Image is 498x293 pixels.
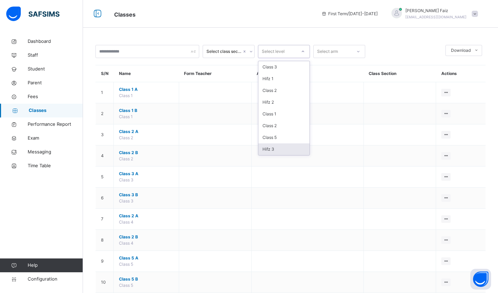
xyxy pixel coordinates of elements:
td: 6 [96,188,114,209]
button: Open asap [470,269,491,290]
div: Class 2 [258,85,310,96]
td: 2 [96,103,114,124]
span: Class 3 [119,177,133,182]
span: Download [451,47,471,54]
td: 9 [96,251,114,272]
th: Form Teacher [179,65,251,82]
span: Class 4 [119,219,133,225]
span: Classes [29,107,83,114]
th: Actions [436,65,486,82]
td: 3 [96,124,114,145]
div: Select arm [317,45,338,58]
span: Class 2 A [119,213,174,219]
span: session/term information [321,11,378,17]
span: Dashboard [28,38,83,45]
span: Class 5 [119,283,133,288]
span: Student [28,66,83,73]
div: Hifz 2 [258,96,310,108]
span: Exam [28,135,83,142]
th: Class Section [363,65,436,82]
div: Class 2 [258,120,310,132]
span: Help [28,262,83,269]
td: 5 [96,167,114,188]
span: Class 2 [119,135,133,140]
span: Class 5 A [119,255,174,261]
td: 8 [96,230,114,251]
div: Select class section [206,48,242,55]
td: 7 [96,209,114,230]
div: Select level [262,45,285,58]
div: Hifz 3 [258,143,310,155]
th: Name [114,65,179,82]
span: Fees [28,93,83,100]
th: S/N [96,65,114,82]
span: Class 1 B [119,107,174,114]
span: Class 5 B [119,276,174,282]
div: Class 1 [258,108,310,120]
div: Class 3 [258,61,310,73]
div: Class 5 [258,132,310,143]
span: Configuration [28,276,83,283]
span: Time Table [28,162,83,169]
span: Class 2 A [119,129,174,135]
span: Staff [28,52,83,59]
div: Hifz 1 [258,73,310,85]
span: Classes [114,11,136,18]
span: Class 1 A [119,86,174,93]
span: Parent [28,79,83,86]
span: Class 2 [119,156,133,161]
div: BaseerFaiz [385,8,481,20]
td: 10 [96,272,114,293]
span: Class 3 [119,198,133,204]
img: safsims [6,7,59,21]
span: Class 4 [119,240,133,246]
span: Performance Report [28,121,83,128]
span: Class 2 B [119,150,174,156]
span: Class 1 [119,93,133,98]
span: [EMAIL_ADDRESS][DOMAIN_NAME] [405,15,467,19]
td: 4 [96,145,114,167]
span: Class 3 B [119,192,174,198]
span: Class 1 [119,114,133,119]
th: Assistant Form Teacher [251,65,363,82]
span: Class 3 A [119,171,174,177]
td: 1 [96,82,114,103]
span: Messaging [28,149,83,155]
span: Class 5 [119,262,133,267]
span: [PERSON_NAME] Faiz [405,8,467,14]
span: Class 2 B [119,234,174,240]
